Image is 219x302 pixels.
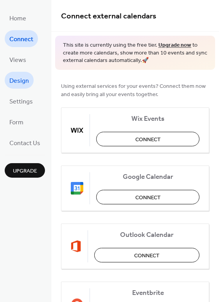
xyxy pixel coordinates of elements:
[9,75,29,87] span: Design
[9,54,26,66] span: Views
[96,173,199,181] span: Google Calendar
[9,137,40,149] span: Contact Us
[135,193,161,202] span: Connect
[94,231,199,239] span: Outlook Calendar
[96,190,199,204] button: Connect
[5,134,45,151] a: Contact Us
[158,40,191,51] a: Upgrade now
[9,116,23,129] span: Form
[13,167,37,175] span: Upgrade
[61,82,209,98] span: Using external services for your events? Connect them now and easily bring all your events together.
[96,132,199,146] button: Connect
[5,72,34,89] a: Design
[134,251,160,260] span: Connect
[61,9,156,24] span: Connect external calendars
[71,240,81,253] img: outlook
[63,42,207,65] span: This site is currently using the free tier. to create more calendars, show more than 10 events an...
[9,13,26,25] span: Home
[5,30,38,47] a: Connect
[5,163,45,178] button: Upgrade
[71,182,83,195] img: google
[5,93,38,109] a: Settings
[9,33,33,45] span: Connect
[5,9,31,26] a: Home
[94,248,199,262] button: Connect
[71,124,83,136] img: wix
[96,115,199,123] span: Wix Events
[9,96,33,108] span: Settings
[135,135,161,144] span: Connect
[5,51,31,68] a: Views
[5,113,28,130] a: Form
[96,289,199,297] span: Eventbrite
